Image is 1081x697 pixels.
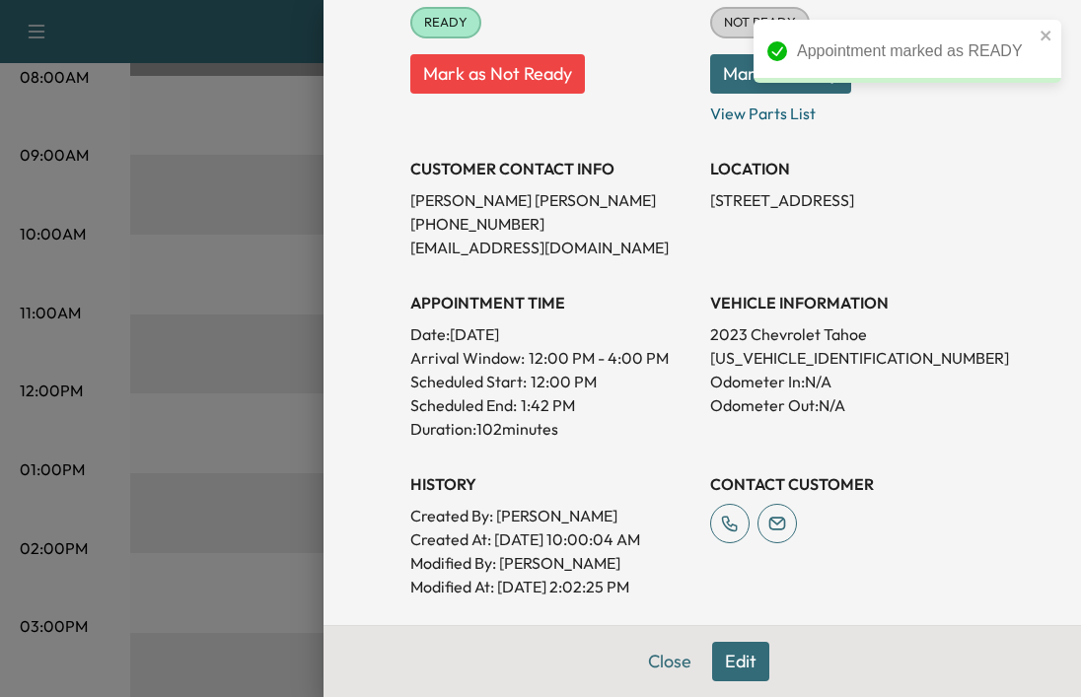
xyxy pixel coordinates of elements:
p: 1:42 PM [521,393,575,417]
button: Mark as Ready [710,54,851,94]
p: Created At : [DATE] 10:00:04 AM [410,527,694,551]
div: Appointment marked as READY [797,39,1034,63]
p: Scheduled End: [410,393,517,417]
p: Scheduled Start: [410,370,527,393]
p: 2023 Chevrolet Tahoe [710,322,994,346]
button: close [1040,28,1053,43]
p: Odometer Out: N/A [710,393,994,417]
span: 12:00 PM - 4:00 PM [529,346,669,370]
p: Modified By : [PERSON_NAME] [410,551,694,575]
h3: APPOINTMENT TIME [410,291,694,314]
button: Close [635,642,704,681]
p: Created By : [PERSON_NAME] [410,504,694,527]
p: Modified At : [DATE] 2:02:25 PM [410,575,694,598]
p: [US_VEHICLE_IDENTIFICATION_NUMBER] [710,346,994,370]
p: [PHONE_NUMBER] [410,212,694,236]
button: Mark as Not Ready [410,54,585,94]
p: Duration: 102 minutes [410,417,694,441]
p: Date: [DATE] [410,322,694,346]
span: READY [412,13,479,33]
p: View Parts List [710,94,994,125]
button: Edit [712,642,769,681]
h3: History [410,472,694,496]
p: [EMAIL_ADDRESS][DOMAIN_NAME] [410,236,694,259]
h3: LOCATION [710,157,994,180]
p: 12:00 PM [531,370,597,393]
h3: CUSTOMER CONTACT INFO [410,157,694,180]
span: NOT READY [712,13,808,33]
p: [PERSON_NAME] [PERSON_NAME] [410,188,694,212]
p: [STREET_ADDRESS] [710,188,994,212]
p: Odometer In: N/A [710,370,994,393]
h3: CONTACT CUSTOMER [710,472,994,496]
h3: VEHICLE INFORMATION [710,291,994,314]
p: Arrival Window: [410,346,694,370]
